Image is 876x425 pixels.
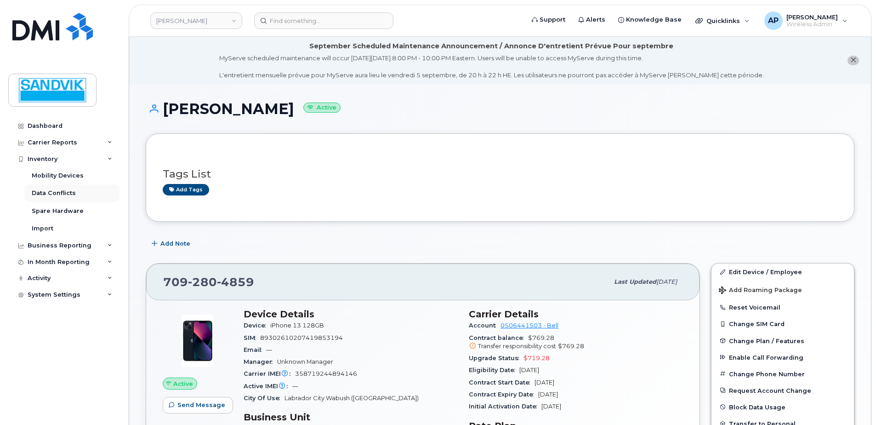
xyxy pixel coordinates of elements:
span: Add Note [160,239,190,248]
span: Transfer responsibility cost [478,343,556,350]
h3: Tags List [163,168,837,180]
button: Change SIM Card [711,316,854,332]
span: [DATE] [656,278,677,285]
span: $769.28 [558,343,584,350]
span: $769.28 [469,334,683,351]
span: — [292,383,298,390]
span: Email [244,346,266,353]
span: [DATE] [519,367,539,373]
span: Add Roaming Package [719,287,802,295]
div: September Scheduled Maintenance Announcement / Annonce D'entretient Prévue Pour septembre [309,41,673,51]
span: 280 [188,275,217,289]
div: MyServe scheduled maintenance will occur [DATE][DATE] 8:00 PM - 10:00 PM Eastern. Users will be u... [219,54,764,80]
span: SIM [244,334,260,341]
a: Edit Device / Employee [711,264,854,280]
span: Eligibility Date [469,367,519,373]
h3: Business Unit [244,412,458,423]
button: Request Account Change [711,382,854,399]
small: Active [303,103,341,113]
span: 709 [163,275,254,289]
span: Contract Expiry Date [469,391,538,398]
button: close notification [848,56,859,65]
h3: Device Details [244,309,458,320]
span: $719.28 [523,355,550,362]
h3: Carrier Details [469,309,683,320]
span: 358719244894146 [295,370,357,377]
span: Change Plan / Features [729,337,804,344]
span: Carrier IMEI [244,370,295,377]
span: [DATE] [538,391,558,398]
a: 0506441503 - Bell [501,322,558,329]
span: iPhone 13 128GB [270,322,324,329]
span: Contract Start Date [469,379,535,386]
span: Manager [244,358,277,365]
span: Account [469,322,501,329]
span: 4859 [217,275,254,289]
a: Add tags [163,184,209,195]
h1: [PERSON_NAME] [146,101,854,117]
button: Enable Call Forwarding [711,349,854,366]
button: Block Data Usage [711,399,854,415]
button: Send Message [163,397,233,414]
button: Add Note [146,235,198,252]
button: Reset Voicemail [711,299,854,316]
span: Last updated [614,278,656,285]
span: Active [173,379,193,388]
button: Add Roaming Package [711,280,854,299]
span: Unknown Manager [277,358,333,365]
span: — [266,346,272,353]
span: Device [244,322,270,329]
button: Change Phone Number [711,366,854,382]
span: Active IMEI [244,383,292,390]
span: City Of Use [244,395,284,402]
span: Enable Call Forwarding [729,354,803,361]
span: Send Message [177,401,225,409]
span: [DATE] [541,403,561,410]
span: Initial Activation Date [469,403,541,410]
span: Contract balance [469,334,528,341]
span: Upgrade Status [469,355,523,362]
button: Change Plan / Features [711,333,854,349]
span: [DATE] [535,379,554,386]
span: 89302610207419853194 [260,334,343,341]
img: image20231002-3703462-1ig824h.jpeg [170,313,225,368]
span: Labrador City Wabush ([GEOGRAPHIC_DATA]) [284,395,419,402]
